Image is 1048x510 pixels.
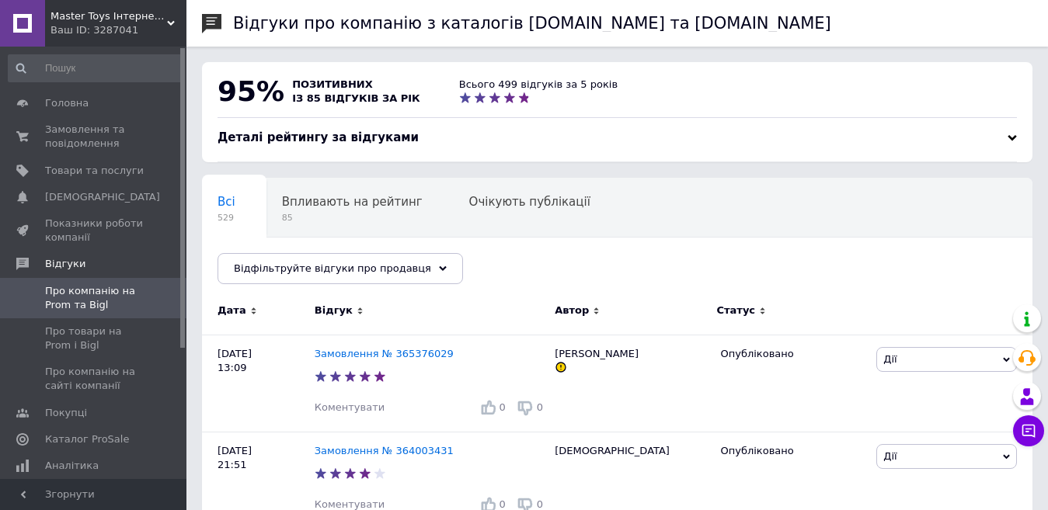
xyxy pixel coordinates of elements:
span: Товари та послуги [45,164,144,178]
input: Пошук [8,54,183,82]
button: Чат з покупцем [1013,415,1044,446]
span: Впливають на рейтинг [282,195,423,209]
span: Дії [883,450,897,462]
span: 529 [218,212,235,224]
h1: Відгуки про компанію з каталогів [DOMAIN_NAME] та [DOMAIN_NAME] [233,14,831,33]
span: Каталог ProSale [45,432,129,446]
span: Дата [218,304,246,317]
div: Опубліковано [721,347,865,361]
span: Покупці [45,406,87,420]
span: Деталі рейтингу за відгуками [218,130,419,144]
span: Відгук [315,304,353,317]
span: із 85 відгуків за рік [292,92,420,104]
span: позитивних [292,78,373,90]
span: Про товари на Prom і Bigl [45,324,144,352]
div: Деталі рейтингу за відгуками [218,130,1017,146]
div: Всього 499 відгуків за 5 років [459,78,618,92]
span: Master Toys Інтернет-магазин [50,9,167,23]
div: Коментувати [315,401,385,415]
span: Всі [218,195,235,209]
span: 95% [218,75,284,107]
span: Аналітика [45,459,99,473]
span: Статус [717,304,756,317]
a: Замовлення № 364003431 [315,445,454,456]
span: Автор [555,304,589,317]
span: Дії [883,353,897,365]
span: [DEMOGRAPHIC_DATA] [45,190,160,204]
span: Про компанію на сайті компанії [45,365,144,393]
span: Замовлення та повідомлення [45,123,144,151]
span: Коментувати [315,498,385,510]
span: Коментувати [315,401,385,413]
span: 0 [537,498,543,510]
span: Про компанію на Prom та Bigl [45,284,144,312]
div: Ваш ID: 3287041 [50,23,186,37]
div: [PERSON_NAME] [547,335,712,432]
span: 0 [500,498,506,510]
span: Головна [45,96,89,110]
span: Опубліковані без комен... [218,254,375,268]
a: Замовлення № 365376029 [315,348,454,359]
span: Очікують публікації [469,195,590,209]
span: 0 [537,401,543,413]
span: Показники роботи компанії [45,217,144,245]
span: Відфільтруйте відгуки про продавця [234,262,431,274]
span: 85 [282,212,423,224]
div: Опубліковано [721,444,865,458]
span: 0 [500,401,506,413]
span: Відгуки [45,257,85,271]
div: Опубліковані без коментаря [202,238,406,297]
div: [DATE] 13:09 [202,335,315,432]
